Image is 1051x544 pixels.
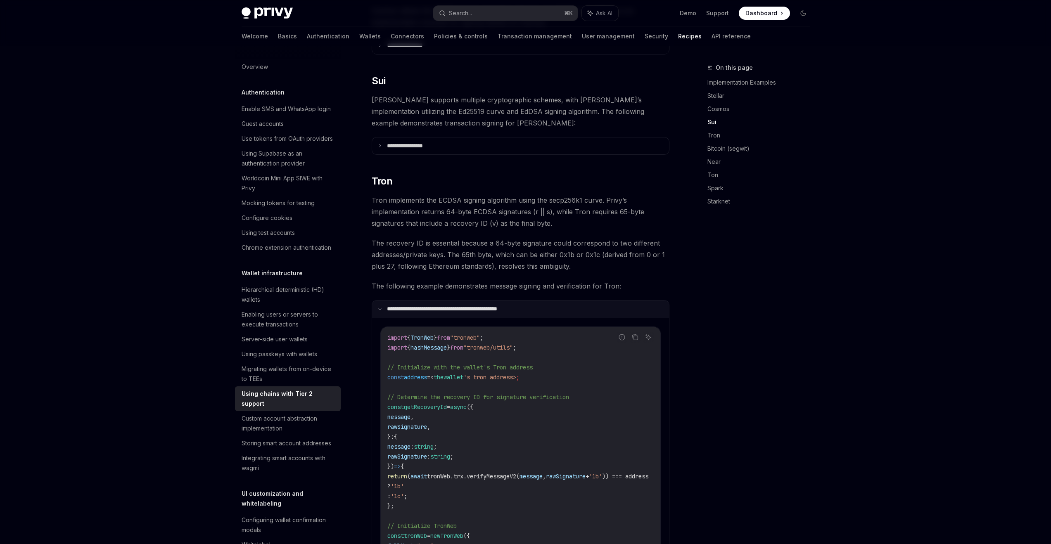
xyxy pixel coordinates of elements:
span: = [447,403,450,411]
span: + [586,473,589,480]
span: Tron [372,175,393,188]
span: '1b' [391,483,404,490]
button: Ask AI [582,6,618,21]
span: { [407,344,410,351]
span: "tronweb/utils" [463,344,513,351]
a: Basics [278,26,297,46]
a: Cosmos [707,102,816,116]
span: const [387,374,404,381]
a: Dashboard [739,7,790,20]
button: Search...⌘K [433,6,578,21]
a: Using test accounts [235,225,341,240]
h5: Authentication [242,88,285,97]
div: Using chains with Tier 2 support [242,389,336,409]
span: : [391,433,394,440]
span: const [387,403,404,411]
span: ? [387,483,391,490]
span: On this page [716,63,753,73]
a: Integrating smart accounts with wagmi [235,451,341,475]
span: ; [513,344,516,351]
span: The recovery ID is essential because a 64-byte signature could correspond to two different addres... [372,237,669,272]
div: Mocking tokens for testing [242,198,315,208]
span: Dashboard [745,9,777,17]
a: Ton [707,168,816,182]
span: // Determine the recovery ID for signature verification [387,393,569,401]
span: message [387,413,410,421]
a: API reference [712,26,751,46]
a: Using chains with Tier 2 support [235,386,341,411]
span: TronWeb [410,334,434,341]
span: } [387,433,391,440]
span: ; [480,334,483,341]
span: rawSignature [387,453,427,460]
span: hashMessage [410,344,447,351]
span: , [410,413,414,421]
span: message [520,473,543,480]
span: import [387,344,407,351]
span: { [401,463,404,470]
a: Configure cookies [235,211,341,225]
a: Recipes [678,26,702,46]
span: from [437,334,450,341]
span: ; [516,374,520,381]
span: message [387,443,410,450]
a: Enable SMS and WhatsApp login [235,102,341,116]
span: tronWeb [404,532,427,539]
a: Overview [235,59,341,74]
div: Configure cookies [242,213,292,223]
a: Worldcoin Mini App SIWE with Privy [235,171,341,196]
span: rawSignature [387,423,427,430]
span: 's tron address> [463,374,516,381]
div: Use tokens from OAuth providers [242,134,333,144]
div: Hierarchical deterministic (HD) wallets [242,285,336,305]
span: return [387,473,407,480]
a: Configuring wallet confirmation modals [235,513,341,537]
div: Guest accounts [242,119,284,129]
span: ({ [463,532,470,539]
span: : [427,453,430,460]
a: Spark [707,182,816,195]
a: Sui [707,116,816,129]
span: async [450,403,467,411]
span: = [427,532,430,539]
div: Integrating smart accounts with wagmi [242,453,336,473]
a: Implementation Examples [707,76,816,89]
div: Overview [242,62,268,72]
a: Using Supabase as an authentication provider [235,146,341,171]
span: Sui [372,74,386,88]
a: Chrome extension authentication [235,240,341,255]
a: Security [645,26,668,46]
span: : [410,443,414,450]
span: The following example demonstrates message signing and verification for Tron: [372,280,669,292]
span: , [543,473,546,480]
span: ⌘ K [564,10,573,17]
span: }) [387,463,394,470]
span: TronWeb [440,532,463,539]
span: "tronweb" [450,334,480,341]
span: , [427,423,430,430]
span: } [447,344,450,351]
span: // Initialize with the wallet's Tron address [387,364,533,371]
span: { [407,334,410,341]
div: Migrating wallets from on-device to TEEs [242,364,336,384]
span: import [387,334,407,341]
span: ; [450,453,453,460]
a: Hierarchical deterministic (HD) wallets [235,282,341,307]
div: Using test accounts [242,228,295,238]
span: const [387,532,404,539]
div: Using passkeys with wallets [242,349,317,359]
span: the [434,374,444,381]
div: Server-side user wallets [242,334,308,344]
span: // Initialize TronWeb [387,522,457,530]
span: { [394,433,397,440]
span: tronWeb.trx.verifyMessageV2( [427,473,520,480]
div: Using Supabase as an authentication provider [242,149,336,168]
div: Chrome extension authentication [242,243,331,253]
a: Transaction management [498,26,572,46]
span: )) === address [602,473,648,480]
a: Wallets [359,26,381,46]
a: Using passkeys with wallets [235,347,341,362]
a: Migrating wallets from on-device to TEEs [235,362,341,386]
span: Ask AI [596,9,612,17]
span: await [410,473,427,480]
